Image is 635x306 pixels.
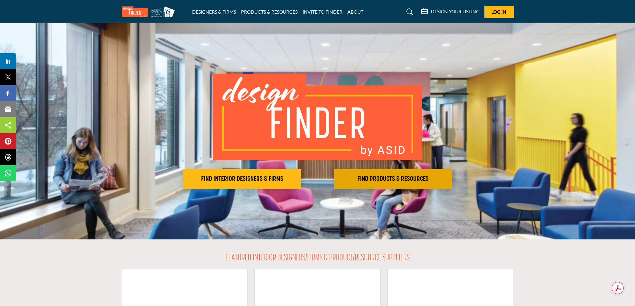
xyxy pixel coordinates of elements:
[400,7,418,17] a: Search
[336,175,450,183] h2: FIND PRODUCTS & RESOURCES
[484,6,514,18] button: Log In
[122,6,178,17] img: Site Logo
[241,9,298,15] a: PRODUCTS & RESOURCES
[347,9,363,15] a: ABOUT
[185,175,299,183] h2: FIND INTERIOR DESIGNERS & FIRMS
[334,169,452,189] button: FIND PRODUCTS & RESOURCES
[183,169,301,189] button: FIND INTERIOR DESIGNERS & FIRMS
[213,74,422,160] img: image
[225,253,410,264] h2: FEATURED INTERIOR DESIGNERS/FIRMS & PRODUCT/RESOURCE SUPPLIERS
[303,9,342,15] a: INVITE TO FINDER
[192,9,236,15] a: DESIGNERS & FIRMS
[421,8,479,16] div: DESIGN YOUR LISTING
[491,9,506,15] span: Log In
[431,9,479,15] h5: DESIGN YOUR LISTING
